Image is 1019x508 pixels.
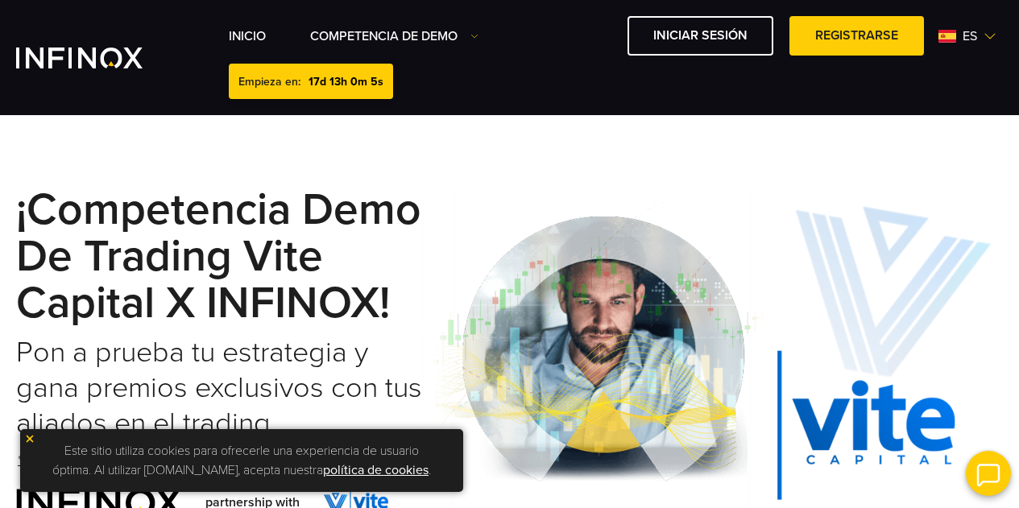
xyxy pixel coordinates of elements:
[24,433,35,444] img: yellow close icon
[309,75,383,89] span: 17d 13h 0m 5s
[16,184,421,330] strong: ¡Competencia Demo de Trading Vite Capital x INFINOX!
[310,27,478,46] a: Competencia de Demo
[789,16,924,56] a: Registrarse
[323,462,429,478] a: política de cookies
[229,27,266,46] a: INICIO
[966,451,1011,496] img: open convrs live chat
[238,75,300,89] span: Empieza en:
[956,27,984,46] span: es
[628,16,773,56] a: Iniciar sesión
[28,437,455,484] p: Este sitio utiliza cookies para ofrecerle una experiencia de usuario óptima. Al utilizar [DOMAIN_...
[470,32,478,40] img: Dropdown
[16,47,180,68] a: INFINOX Vite
[16,335,422,441] h2: Pon a prueba tu estrategia y gana premios exclusivos con tus aliados en el trading.
[16,441,180,481] a: * Ver Términos y Condiciones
